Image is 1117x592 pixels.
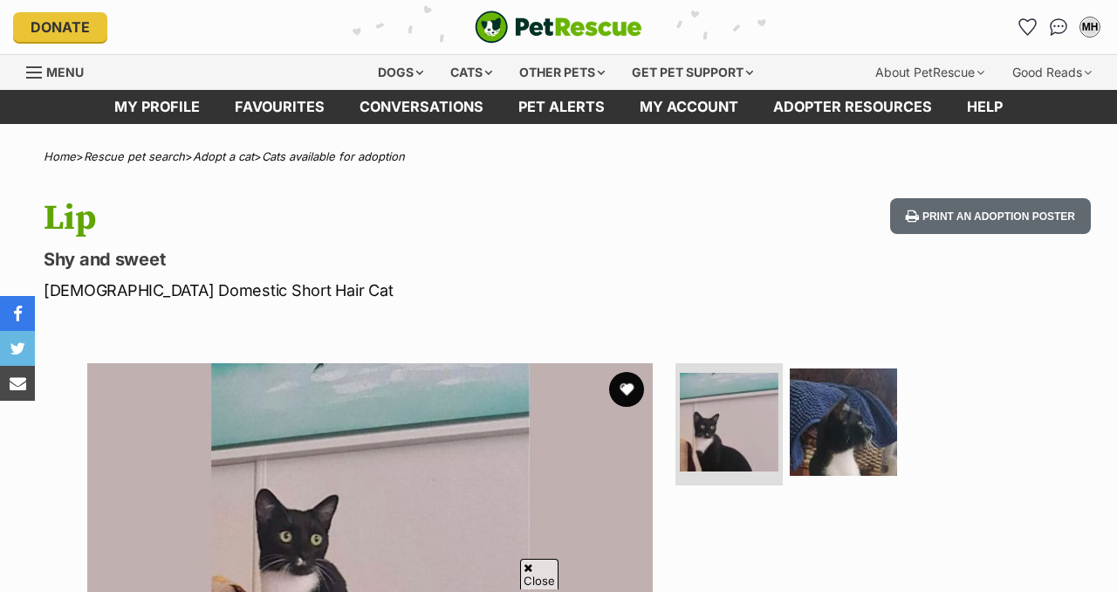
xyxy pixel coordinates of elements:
[620,55,765,90] div: Get pet support
[890,198,1091,234] button: Print an adoption poster
[193,149,254,163] a: Adopt a cat
[262,149,405,163] a: Cats available for adoption
[26,55,96,86] a: Menu
[1045,13,1072,41] a: Conversations
[217,90,342,124] a: Favourites
[1013,13,1104,41] ul: Account quick links
[1081,18,1099,36] div: MH
[1013,13,1041,41] a: Favourites
[342,90,501,124] a: conversations
[1050,18,1068,36] img: chat-41dd97257d64d25036548639549fe6c8038ab92f7586957e7f3b1b290dea8141.svg
[520,559,558,589] span: Close
[438,55,504,90] div: Cats
[863,55,997,90] div: About PetRescue
[46,65,84,79] span: Menu
[622,90,756,124] a: My account
[97,90,217,124] a: My profile
[44,247,682,272] p: Shy and sweet
[609,372,644,407] button: favourite
[13,12,107,42] a: Donate
[475,10,642,44] img: logo-cat-932fe2b9b8326f06289b0f2fb663e598f794de774fb13d1741a6617ecf9a85b4.svg
[949,90,1020,124] a: Help
[756,90,949,124] a: Adopter resources
[84,149,185,163] a: Rescue pet search
[1076,13,1104,41] button: My account
[44,279,682,302] p: [DEMOGRAPHIC_DATA] Domestic Short Hair Cat
[507,55,617,90] div: Other pets
[680,373,778,472] img: Photo of Lip
[1000,55,1104,90] div: Good Reads
[475,10,642,44] a: PetRescue
[44,198,682,238] h1: Lip
[366,55,435,90] div: Dogs
[44,149,76,163] a: Home
[790,368,897,476] img: Photo of Lip
[501,90,622,124] a: Pet alerts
